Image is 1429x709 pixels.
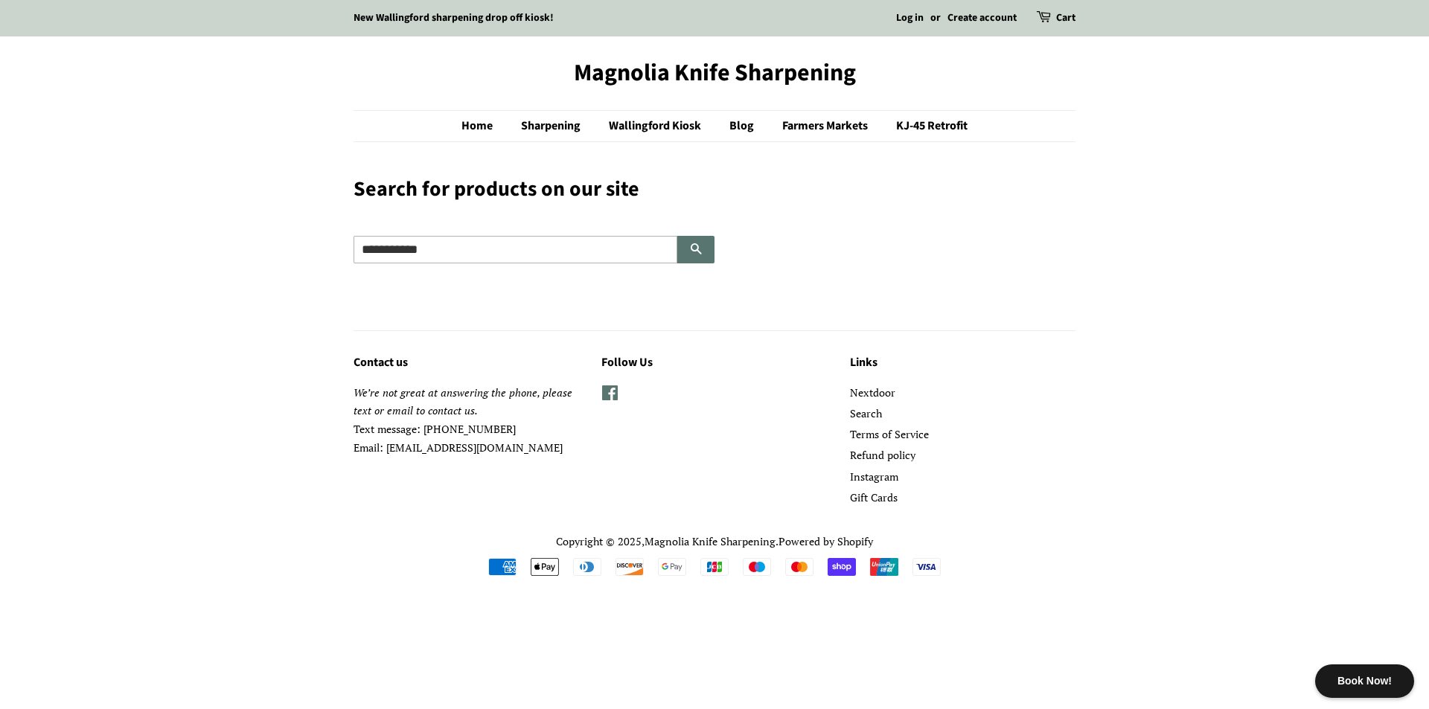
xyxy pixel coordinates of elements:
li: or [930,10,941,28]
p: Text message: [PHONE_NUMBER] Email: [EMAIL_ADDRESS][DOMAIN_NAME] [354,384,579,457]
em: We’re not great at answering the phone, please text or email to contact us. [354,385,572,418]
a: Log in [896,10,924,25]
input: Search [354,236,677,263]
h3: Contact us [354,353,579,373]
a: New Wallingford sharpening drop off kiosk! [354,10,554,25]
a: Blog [718,111,769,141]
a: Terms of Service [850,427,929,441]
a: Magnolia Knife Sharpening [354,59,1075,87]
h1: Search for products on our site [354,176,1075,202]
h3: Links [850,353,1075,373]
p: Copyright © 2025, . [354,533,1075,551]
a: Refund policy [850,448,915,462]
a: Farmers Markets [771,111,883,141]
a: Nextdoor [850,385,895,400]
a: Search [850,406,882,420]
a: KJ-45 Retrofit [885,111,968,141]
a: Sharpening [510,111,595,141]
a: Instagram [850,469,898,484]
a: Gift Cards [850,490,898,504]
a: Magnolia Knife Sharpening [645,534,776,548]
div: Book Now! [1315,664,1414,698]
a: Cart [1056,10,1075,28]
a: Powered by Shopify [779,534,873,548]
a: Create account [947,10,1017,25]
h3: Follow Us [601,353,827,373]
a: Home [461,111,508,141]
a: Wallingford Kiosk [598,111,716,141]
